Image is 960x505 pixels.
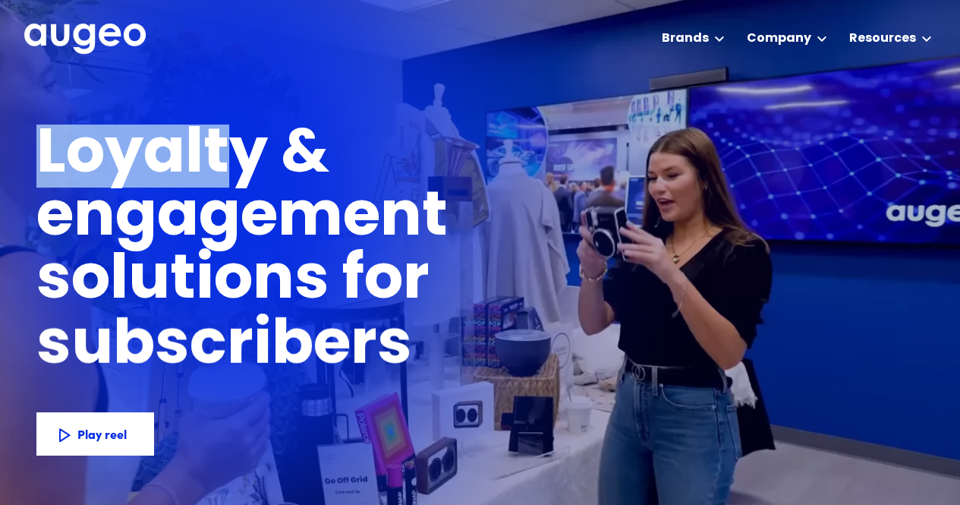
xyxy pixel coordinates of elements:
img: Augeo's full logo in white. [24,24,146,55]
div: Brands [661,30,708,48]
h1: Loyalty & engagement solutions for [36,125,692,314]
a: home [24,24,146,55]
h1: subscribers [36,316,412,379]
div: Resources [848,30,915,48]
a: Play reel [36,412,153,455]
div: Company [746,30,810,48]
